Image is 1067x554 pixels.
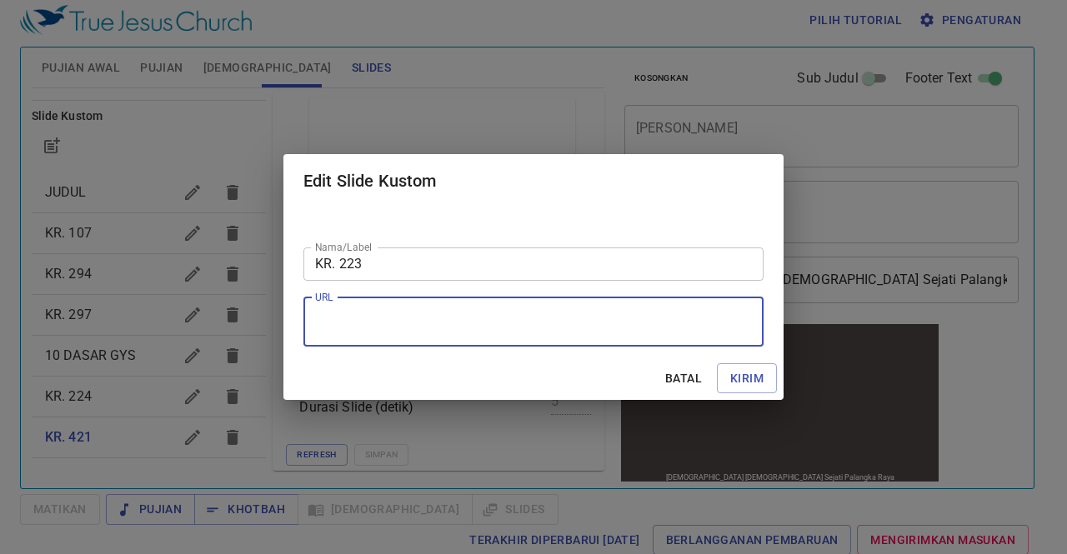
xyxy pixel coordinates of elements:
[717,363,777,394] button: Kirim
[730,368,764,389] span: Kirim
[664,368,704,389] span: Batal
[48,152,277,161] div: [DEMOGRAPHIC_DATA] [DEMOGRAPHIC_DATA] Sejati Palangka Raya
[657,363,710,394] button: Batal
[303,167,764,194] h2: Edit Slide Kustom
